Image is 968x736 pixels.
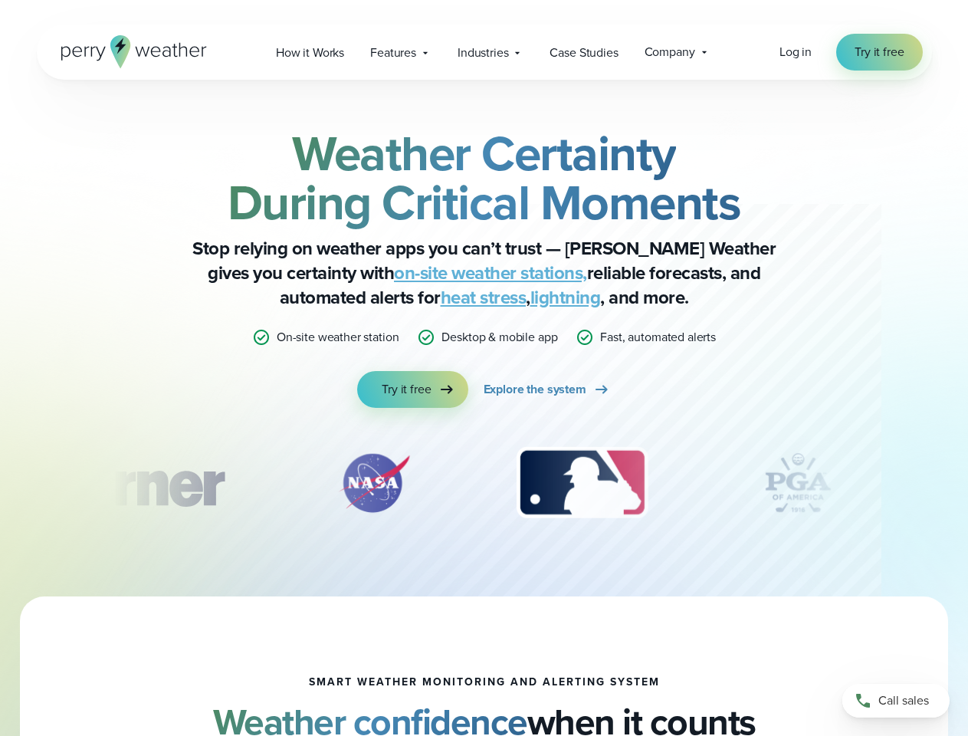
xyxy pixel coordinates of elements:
div: 1 of 12 [28,445,246,521]
div: 2 of 12 [320,445,428,521]
a: Try it free [836,34,922,71]
a: Try it free [357,371,468,408]
a: Case Studies [537,37,631,68]
a: Call sales [842,684,950,718]
strong: Weather Certainty During Critical Moments [228,117,741,238]
span: Industries [458,44,508,62]
div: 3 of 12 [501,445,663,521]
div: slideshow [113,445,855,529]
div: 4 of 12 [737,445,859,521]
img: MLB.svg [501,445,663,521]
span: How it Works [276,44,344,62]
span: Try it free [855,43,904,61]
span: Features [370,44,416,62]
h1: smart weather monitoring and alerting system [309,676,660,688]
a: lightning [530,284,601,311]
img: PGA.svg [737,445,859,521]
span: Try it free [382,380,431,399]
span: Call sales [878,692,929,710]
p: Desktop & mobile app [441,328,557,347]
a: Log in [779,43,812,61]
p: On-site weather station [277,328,399,347]
img: Turner-Construction_1.svg [28,445,246,521]
a: Explore the system [484,371,611,408]
span: Company [645,43,695,61]
a: How it Works [263,37,357,68]
span: Explore the system [484,380,586,399]
p: Fast, automated alerts [600,328,716,347]
img: NASA.svg [320,445,428,521]
p: Stop relying on weather apps you can’t trust — [PERSON_NAME] Weather gives you certainty with rel... [178,236,791,310]
span: Case Studies [550,44,618,62]
a: on-site weather stations, [394,259,587,287]
a: heat stress [441,284,527,311]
